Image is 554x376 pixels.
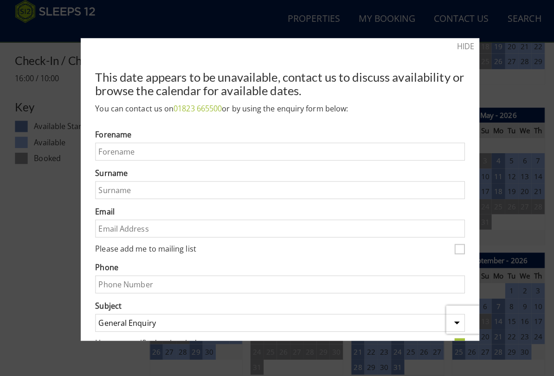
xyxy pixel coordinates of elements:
input: Surname [94,183,460,201]
label: Email [94,208,460,219]
label: I have a specific date in mind [94,339,446,350]
h2: This date appears to be unavailable, contact us to discuss availability or browse the calendar fo... [94,74,460,100]
p: You can contact us on or by using the enquiry form below: [94,106,460,117]
input: Email Address [94,221,460,239]
label: Please add me to mailing list [94,246,446,256]
a: HIDE [452,45,469,56]
label: Surname [94,170,460,181]
input: Phone Number [94,277,460,294]
label: Forename [94,132,460,143]
input: Forename [94,145,460,163]
label: Subject [94,301,460,312]
label: Phone [94,263,460,274]
a: 01823 665500 [172,106,219,117]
